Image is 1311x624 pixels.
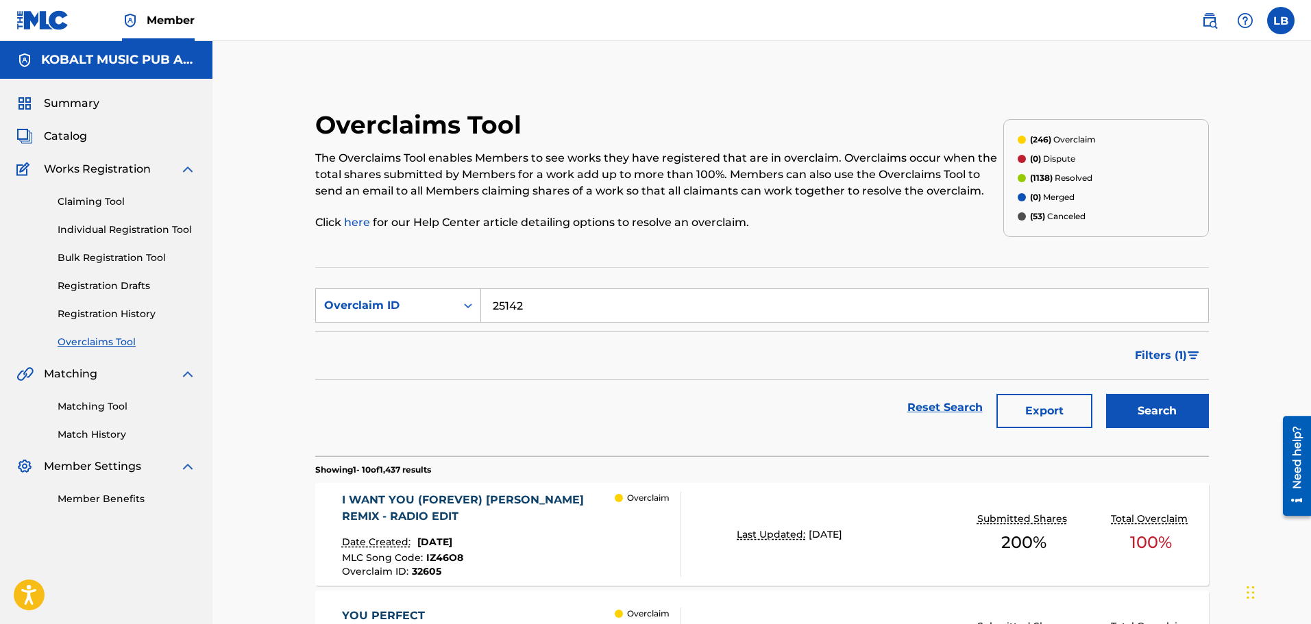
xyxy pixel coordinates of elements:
[58,492,196,506] a: Member Benefits
[16,128,87,145] a: CatalogCatalog
[1030,191,1075,203] p: Merged
[16,95,33,112] img: Summary
[1127,338,1209,373] button: Filters (1)
[417,536,452,548] span: [DATE]
[58,251,196,265] a: Bulk Registration Tool
[58,399,196,414] a: Matching Tool
[1237,12,1253,29] img: help
[147,12,195,28] span: Member
[315,214,1003,231] p: Click for our Help Center article detailing options to resolve an overclaim.
[180,366,196,382] img: expand
[58,223,196,237] a: Individual Registration Tool
[58,335,196,349] a: Overclaims Tool
[44,161,151,177] span: Works Registration
[44,128,87,145] span: Catalog
[342,535,414,549] p: Date Created:
[1106,394,1209,428] button: Search
[1247,572,1255,613] div: Drag
[16,95,99,112] a: SummarySummary
[44,366,97,382] span: Matching
[315,483,1209,586] a: I WANT YOU (FOREVER) [PERSON_NAME] REMIX - RADIO EDITDate Created:[DATE]MLC Song Code:IZ46O8Overc...
[1130,530,1172,555] span: 100 %
[122,12,138,29] img: Top Rightsholder
[342,492,615,525] div: I WANT YOU (FOREVER) [PERSON_NAME] REMIX - RADIO EDIT
[342,565,412,577] span: Overclaim ID :
[1030,172,1092,184] p: Resolved
[627,492,670,504] p: Overclaim
[342,608,464,624] div: YOU PERFECT
[344,216,370,229] a: here
[1135,347,1187,364] span: Filters ( 1 )
[1232,7,1259,34] div: Help
[1111,512,1191,526] p: Total Overclaim
[1001,530,1046,555] span: 200 %
[44,458,141,475] span: Member Settings
[1030,134,1051,145] span: (246)
[315,288,1209,435] form: Search Form
[1030,153,1041,164] span: (0)
[1030,153,1075,165] p: Dispute
[58,195,196,209] a: Claiming Tool
[315,110,528,140] h2: Overclaims Tool
[16,161,34,177] img: Works Registration
[342,551,426,564] span: MLC Song Code :
[1273,410,1311,521] iframe: Resource Center
[900,392,990,423] a: Reset Search
[16,458,33,475] img: Member Settings
[1201,12,1218,29] img: search
[1030,134,1096,146] p: Overclaim
[809,528,842,540] span: [DATE]
[1267,7,1295,34] div: User Menu
[1030,173,1053,183] span: (1138)
[426,551,463,564] span: IZ46O8
[44,95,99,112] span: Summary
[16,128,33,145] img: Catalog
[324,297,448,314] div: Overclaim ID
[180,161,196,177] img: expand
[315,150,1003,199] p: The Overclaims Tool enables Members to see works they have registered that are in overclaim. Over...
[737,527,809,542] p: Last Updated:
[996,394,1092,428] button: Export
[1196,7,1223,34] a: Public Search
[1030,192,1041,202] span: (0)
[16,52,33,68] img: Accounts
[1188,351,1199,360] img: filter
[1030,211,1045,221] span: (53)
[412,565,441,577] span: 32605
[977,512,1070,526] p: Submitted Shares
[58,279,196,293] a: Registration Drafts
[16,10,69,30] img: MLC Logo
[58,307,196,321] a: Registration History
[315,464,431,476] p: Showing 1 - 10 of 1,437 results
[41,52,196,68] h5: KOBALT MUSIC PUB AMERICA INC
[180,458,196,475] img: expand
[58,427,196,442] a: Match History
[16,366,34,382] img: Matching
[1030,210,1086,223] p: Canceled
[1242,558,1311,624] iframe: Chat Widget
[627,608,670,620] p: Overclaim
